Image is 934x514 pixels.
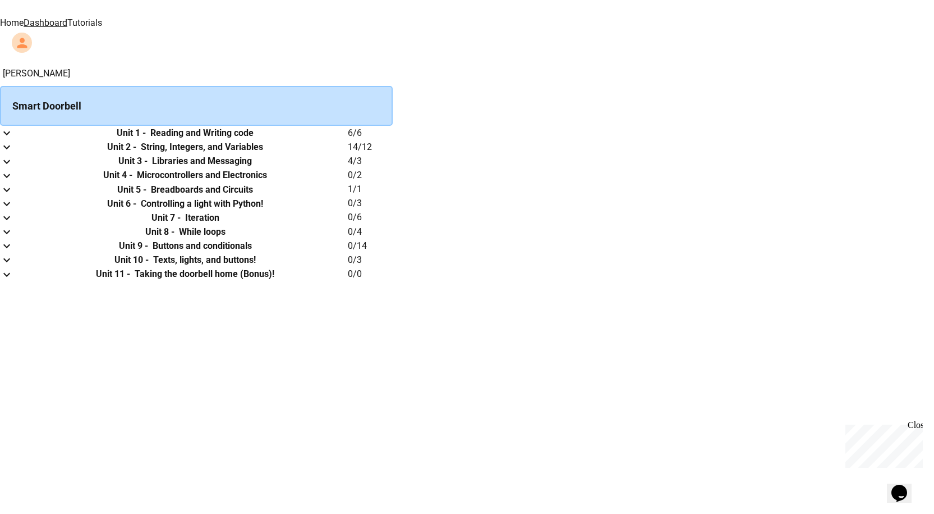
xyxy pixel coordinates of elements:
h6: Libraries and Messaging [152,154,252,168]
h6: 0 / 3 [348,253,393,267]
h6: Microcontrollers and Electronics [137,169,267,182]
h6: String, Integers, and Variables [141,140,263,154]
h6: [PERSON_NAME] [3,67,393,80]
h6: Unit 9 - [119,239,148,253]
h6: Reading and Writing code [150,126,254,140]
iframe: chat widget [841,420,923,468]
h6: 0 / 3 [348,197,393,210]
h6: 0 / 6 [348,211,393,224]
h6: Unit 6 - [107,197,136,211]
h6: Taking the doorbell home (Bonus)! [135,267,274,281]
h6: Texts, lights, and buttons! [153,253,256,267]
h6: Unit 8 - [145,225,174,239]
h6: 0 / 4 [348,225,393,239]
h6: 6 / 6 [348,126,393,140]
h6: 4 / 3 [348,154,393,168]
h6: Unit 7 - [151,211,181,225]
a: Tutorials [67,17,102,28]
h6: Controlling a light with Python! [141,197,263,211]
h6: Unit 4 - [103,169,132,182]
h6: Iteration [185,211,219,225]
h6: 0 / 2 [348,169,393,182]
a: Dashboard [24,17,67,28]
h6: 1 / 1 [348,183,393,196]
h6: Unit 2 - [107,140,136,154]
h6: Unit 1 - [117,126,146,140]
iframe: chat widget [887,469,923,503]
h6: Unit 3 - [118,154,148,168]
h6: 0 / 0 [348,267,393,281]
h6: Unit 10 - [114,253,149,267]
h6: While loops [179,225,226,239]
h6: 14 / 12 [348,140,393,154]
h6: Unit 11 - [96,267,130,281]
h6: 0 / 14 [348,239,393,253]
h6: Buttons and conditionals [153,239,252,253]
h6: Unit 5 - [117,183,146,197]
h6: Breadboards and Circuits [151,183,253,197]
div: Chat with us now!Close [4,4,77,71]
